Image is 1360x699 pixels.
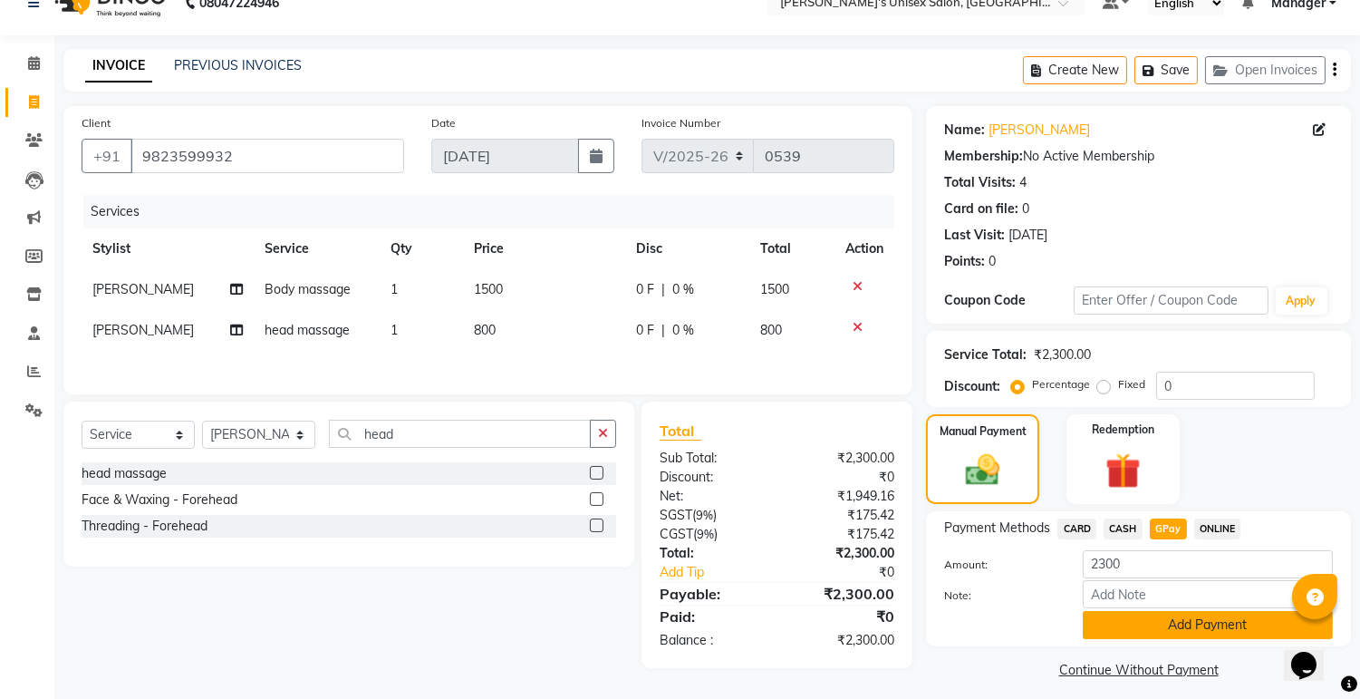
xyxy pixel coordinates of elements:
[672,280,694,299] span: 0 %
[625,228,749,269] th: Disc
[944,377,1000,396] div: Discount:
[1032,376,1090,393] label: Percentage
[82,517,207,536] div: Threading - Forehead
[646,449,777,468] div: Sub Total:
[672,321,694,340] span: 0 %
[646,631,777,650] div: Balance :
[463,228,625,269] th: Price
[646,544,777,563] div: Total:
[474,281,503,297] span: 1500
[777,487,909,506] div: ₹1,949.16
[750,228,835,269] th: Total
[660,507,692,523] span: SGST
[661,280,665,299] span: |
[646,563,799,582] a: Add Tip
[1194,519,1241,539] span: ONLINE
[940,423,1027,440] label: Manual Payment
[931,587,1069,604] label: Note:
[1083,550,1333,578] input: Amount
[1008,226,1047,245] div: [DATE]
[989,121,1090,140] a: [PERSON_NAME]
[1019,173,1027,192] div: 4
[265,281,352,297] span: Body massage
[1083,580,1333,608] input: Add Note
[391,281,398,297] span: 1
[799,563,909,582] div: ₹0
[944,121,985,140] div: Name:
[1057,519,1096,539] span: CARD
[944,519,1050,538] span: Payment Methods
[955,451,1009,490] img: _cash.svg
[944,291,1074,310] div: Coupon Code
[777,449,909,468] div: ₹2,300.00
[777,544,909,563] div: ₹2,300.00
[1034,345,1091,364] div: ₹2,300.00
[944,199,1018,218] div: Card on file:
[130,139,404,173] input: Search by Name/Mobile/Email/Code
[930,661,1347,680] a: Continue Without Payment
[944,345,1027,364] div: Service Total:
[431,115,456,131] label: Date
[777,583,909,605] div: ₹2,300.00
[636,321,654,340] span: 0 F
[329,420,591,448] input: Search or Scan
[777,506,909,525] div: ₹175.42
[92,281,194,297] span: [PERSON_NAME]
[944,252,985,271] div: Points:
[1023,56,1127,84] button: Create New
[660,422,701,441] span: Total
[474,322,496,338] span: 800
[641,115,720,131] label: Invoice Number
[1134,56,1198,84] button: Save
[1205,56,1326,84] button: Open Invoices
[697,527,714,541] span: 9%
[391,322,398,338] span: 1
[761,322,783,338] span: 800
[1095,449,1152,493] img: _gift.svg
[944,147,1333,166] div: No Active Membership
[661,321,665,340] span: |
[660,526,693,542] span: CGST
[1092,422,1154,438] label: Redemption
[1083,611,1333,639] button: Add Payment
[82,228,255,269] th: Stylist
[646,468,777,487] div: Discount:
[944,226,1005,245] div: Last Visit:
[82,464,167,483] div: head massage
[944,173,1016,192] div: Total Visits:
[1104,519,1143,539] span: CASH
[696,508,713,522] span: 9%
[1022,199,1029,218] div: 0
[1118,376,1145,393] label: Fixed
[834,228,894,269] th: Action
[646,506,777,525] div: ( )
[82,139,132,173] button: +91
[92,322,194,338] span: [PERSON_NAME]
[85,50,152,83] a: INVOICE
[255,228,381,269] th: Service
[944,147,1023,166] div: Membership:
[1150,519,1187,539] span: GPay
[646,525,777,544] div: ( )
[931,557,1069,573] label: Amount:
[82,490,237,510] div: Face & Waxing - Forehead
[265,322,351,338] span: head massage
[82,115,111,131] label: Client
[989,252,996,271] div: 0
[777,606,909,627] div: ₹0
[646,606,777,627] div: Paid:
[777,525,909,544] div: ₹175.42
[777,468,909,487] div: ₹0
[646,583,777,605] div: Payable:
[1276,287,1327,315] button: Apply
[1284,626,1342,681] iframe: chat widget
[1074,286,1268,315] input: Enter Offer / Coupon Code
[636,280,654,299] span: 0 F
[777,631,909,650] div: ₹2,300.00
[761,281,790,297] span: 1500
[83,195,908,228] div: Services
[646,487,777,506] div: Net:
[174,57,302,73] a: PREVIOUS INVOICES
[380,228,463,269] th: Qty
